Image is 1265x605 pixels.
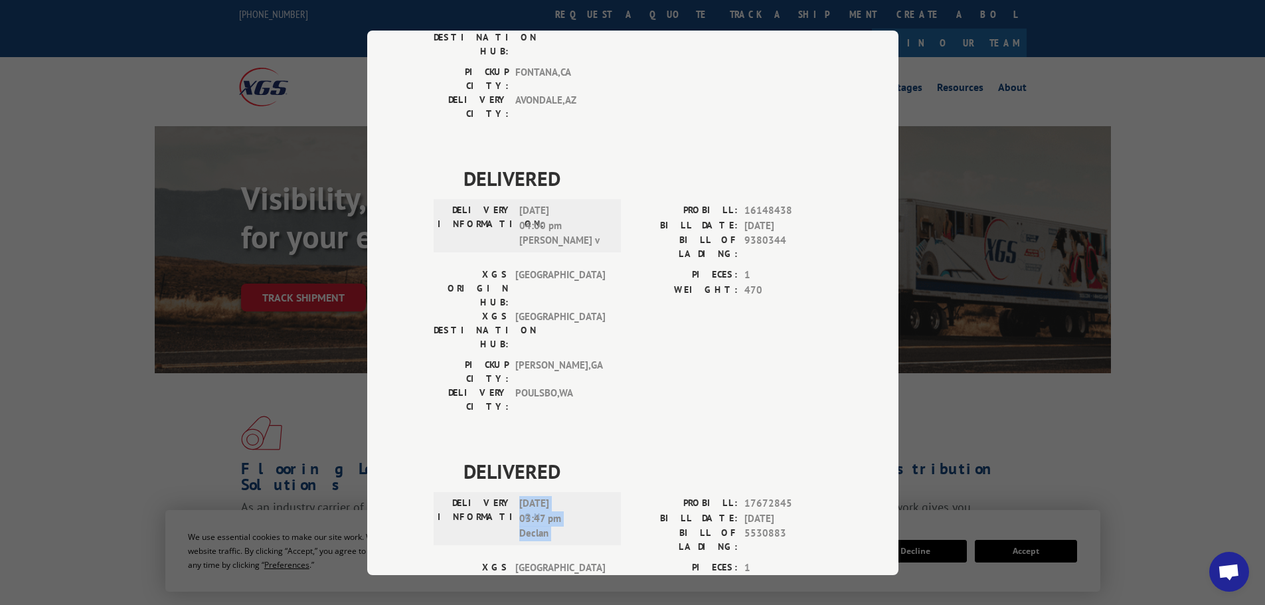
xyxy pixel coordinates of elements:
[633,561,738,576] label: PIECES:
[515,65,605,93] span: FONTANA , CA
[633,511,738,526] label: BILL DATE:
[744,282,832,298] span: 470
[515,93,605,121] span: AVONDALE , AZ
[744,496,832,511] span: 17672845
[744,526,832,554] span: 5530883
[744,268,832,283] span: 1
[464,163,832,193] span: DELIVERED
[434,386,509,414] label: DELIVERY CITY:
[744,511,832,526] span: [DATE]
[633,203,738,218] label: PROBILL:
[464,456,832,486] span: DELIVERED
[515,309,605,351] span: [GEOGRAPHIC_DATA]
[434,65,509,93] label: PICKUP CITY:
[438,203,513,248] label: DELIVERY INFORMATION:
[434,17,509,58] label: XGS DESTINATION HUB:
[633,496,738,511] label: PROBILL:
[744,561,832,576] span: 1
[434,309,509,351] label: XGS DESTINATION HUB:
[744,233,832,261] span: 9380344
[633,268,738,283] label: PIECES:
[515,386,605,414] span: POULSBO , WA
[633,282,738,298] label: WEIGHT:
[434,358,509,386] label: PICKUP CITY:
[744,218,832,233] span: [DATE]
[633,233,738,261] label: BILL OF LADING:
[434,561,509,602] label: XGS ORIGIN HUB:
[515,268,605,309] span: [GEOGRAPHIC_DATA]
[519,496,609,541] span: [DATE] 03:47 pm Declan
[438,496,513,541] label: DELIVERY INFORMATION:
[633,526,738,554] label: BILL OF LADING:
[1209,552,1249,592] div: Open chat
[744,203,832,218] span: 16148438
[519,203,609,248] span: [DATE] 04:00 pm [PERSON_NAME] v
[434,268,509,309] label: XGS ORIGIN HUB:
[633,218,738,233] label: BILL DATE:
[515,561,605,602] span: [GEOGRAPHIC_DATA]
[434,93,509,121] label: DELIVERY CITY:
[515,17,605,58] span: PHOENIX
[515,358,605,386] span: [PERSON_NAME] , GA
